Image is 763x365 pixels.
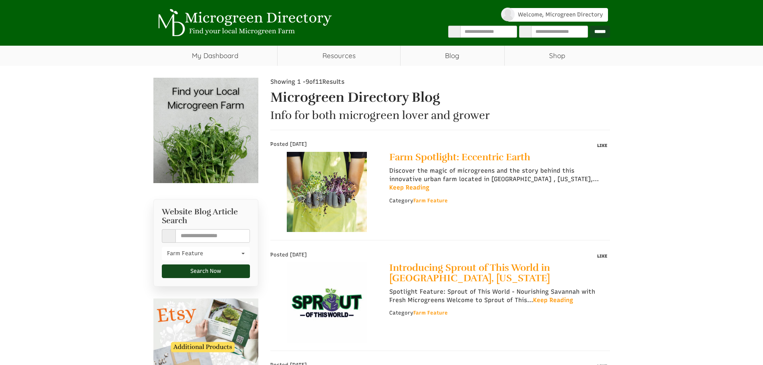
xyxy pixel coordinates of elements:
img: Banner Ad [153,78,259,183]
a: Resources [278,46,400,66]
p: Spotlight Feature: Sprout of This World - Nourishing Savannah with Fresh Microgreens Welcome to S... [389,288,604,305]
button: Search Now [162,264,250,278]
img: profile profile holder [501,8,515,21]
span: Farm Feature [167,250,240,258]
div: Showing 1 - of Results [270,78,383,86]
span: Posted [DATE] [270,252,307,258]
button: Farm Feature [162,247,250,260]
a: Welcome, Microgreen Directory [507,8,608,22]
h2: Info for both microgreen lover and grower [270,109,553,122]
span: LIKE [596,143,607,148]
a: Introducing Sprout of This World in Savannah, Georgia [270,262,383,343]
h1: Microgreen Directory Blog [270,90,553,105]
a: Farm Feature [413,310,448,316]
span: 11 [315,78,322,85]
h2: Website Blog Article Search [162,208,250,225]
div: Category [389,309,448,317]
a: Farm Spotlight: Eccentric Earth [270,152,383,232]
img: Microgreen Directory [153,9,334,37]
a: My Dashboard [153,46,278,66]
a: Introducing Sprout of This World in [GEOGRAPHIC_DATA], [US_STATE] [389,262,604,284]
img: Farm Spotlight: Eccentric Earth [287,152,367,232]
span: Posted [DATE] [270,141,307,147]
a: Farm Feature [413,198,448,204]
a: Blog [401,46,504,66]
button: LIKE [593,141,610,151]
span: LIKE [596,254,607,259]
a: Shop [505,46,610,66]
i: Use Current Location [579,28,583,34]
div: Category [389,197,448,204]
img: Introducing Sprout of This World in Savannah, Georgia [287,262,367,343]
a: Farm Spotlight: Eccentric Earth [389,152,604,162]
span: 9 [306,78,309,85]
button: LIKE [593,251,610,261]
p: Discover the magic of microgreens and the story behind this innovative urban farm located in [GEO... [389,167,604,192]
a: Keep Reading [389,184,429,192]
a: Keep Reading [533,296,573,305]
